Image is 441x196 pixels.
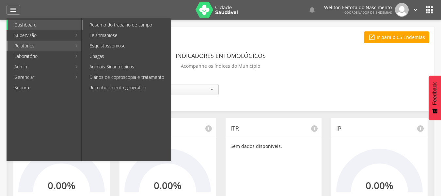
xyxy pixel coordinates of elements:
[154,180,181,191] h2: 0.00%
[48,180,75,191] h2: 0.00%
[230,124,317,133] p: ITR
[83,30,171,41] a: Leishmaniose
[8,20,81,30] a: Dashboard
[9,6,17,14] i: 
[83,20,171,30] a: Resumo do trabalho de campo
[344,10,392,15] span: Coordenador de Endemias
[83,82,171,93] a: Reconhecimento geográfico
[366,180,393,191] h2: 0.00%
[364,31,429,43] a: Ir para o CS Endemias
[8,72,71,82] a: Gerenciar
[310,125,318,133] i: info
[7,5,20,15] a: 
[412,6,419,13] i: 
[83,72,171,82] a: Diários de coproscopia e tratamento
[83,41,171,51] a: Esquistossomose
[417,125,424,133] i: info
[432,82,438,105] span: Feedback
[308,3,316,17] a: 
[181,62,260,71] p: Acompanhe os índices do Município
[324,5,392,10] p: Weliton Feitoza do Nascimento
[8,82,81,93] a: Suporte
[308,6,316,14] i: 
[368,34,375,41] i: 
[205,125,213,133] i: info
[412,3,419,17] a: 
[8,51,71,62] a: Laboratório
[424,5,434,15] i: 
[8,30,71,41] a: Supervisão
[83,62,171,72] a: Animais Sinantrópicos
[83,51,171,62] a: Chagas
[8,62,71,72] a: Admin
[230,143,317,150] p: Sem dados disponíveis.
[336,124,423,133] p: IP
[429,76,441,120] button: Feedback - Mostrar pesquisa
[8,41,71,51] a: Relatórios
[176,50,266,62] header: Indicadores Entomológicos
